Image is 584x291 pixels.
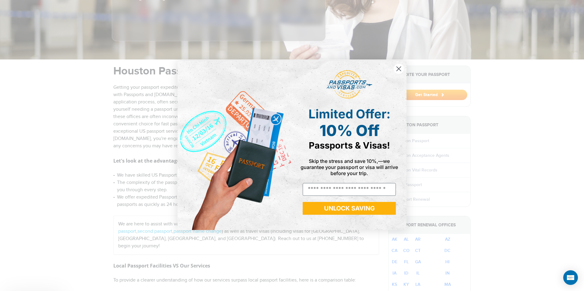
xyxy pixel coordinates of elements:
[319,121,379,140] span: 10% Off
[301,158,398,176] span: Skip the stress and save 10%,—we guarantee your passport or visa will arrive before your trip.
[563,270,578,285] div: Open Intercom Messenger
[303,202,396,215] button: UNLOCK SAVING
[393,63,404,74] button: Close dialog
[177,61,292,230] img: de9cda0d-0715-46ca-9a25-073762a91ba7.png
[327,70,372,99] img: passports and visas
[308,106,390,121] span: Limited Offer:
[309,140,390,151] span: Passports & Visas!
